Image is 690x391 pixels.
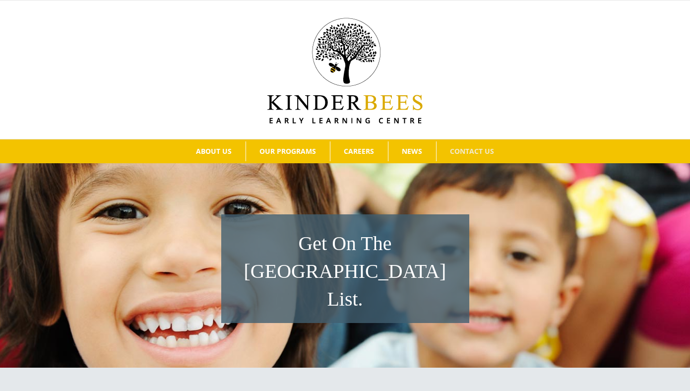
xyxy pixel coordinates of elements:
[246,141,330,161] a: OUR PROGRAMS
[267,18,423,124] img: Kinder Bees Logo
[402,148,422,155] span: NEWS
[437,141,508,161] a: CONTACT US
[330,141,388,161] a: CAREERS
[183,141,246,161] a: ABOUT US
[226,230,464,313] h1: Get On The [GEOGRAPHIC_DATA] List.
[388,141,436,161] a: NEWS
[196,148,232,155] span: ABOUT US
[344,148,374,155] span: CAREERS
[259,148,316,155] span: OUR PROGRAMS
[15,139,675,163] nav: Main Menu
[450,148,494,155] span: CONTACT US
